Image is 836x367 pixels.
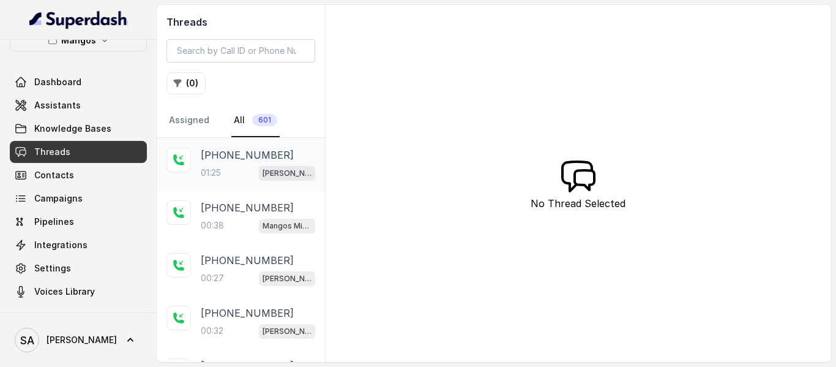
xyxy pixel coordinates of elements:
p: 01:25 [201,167,221,179]
p: [PHONE_NUMBER] [201,306,294,320]
span: Knowledge Bases [34,123,111,135]
img: light.svg [29,10,128,29]
a: Campaigns [10,187,147,210]
span: Campaigns [34,192,83,205]
button: (0) [166,72,206,94]
a: All601 [231,104,280,137]
a: Dashboard [10,71,147,93]
span: Assistants [34,99,81,112]
input: Search by Call ID or Phone Number [166,39,315,62]
text: SA [20,334,34,347]
h2: Threads [166,15,315,29]
p: 00:32 [201,325,223,337]
span: Dashboard [34,76,81,88]
span: Integrations [34,239,88,251]
a: Pipelines [10,211,147,233]
a: Knowledge Bases [10,118,147,140]
p: [PHONE_NUMBER] [201,253,294,268]
span: Voices Library [34,286,95,298]
span: Threads [34,146,70,158]
a: Contacts [10,164,147,186]
span: 601 [252,114,277,126]
a: Assistants [10,94,147,116]
a: Settings [10,257,147,279]
p: [PERSON_NAME] [263,167,312,180]
span: [PERSON_NAME] [47,334,117,346]
p: [PERSON_NAME] [263,325,312,338]
span: Pipelines [34,216,74,228]
p: 00:27 [201,272,224,284]
span: Contacts [34,169,74,181]
p: [PHONE_NUMBER] [201,148,294,162]
a: Voices Library [10,281,147,303]
p: No Thread Selected [531,196,625,211]
a: Assigned [166,104,212,137]
nav: Tabs [166,104,315,137]
p: [PHONE_NUMBER] [201,200,294,215]
a: [PERSON_NAME] [10,323,147,357]
span: Settings [34,262,71,274]
p: 00:38 [201,219,224,232]
p: Mangos Miami [263,220,312,232]
a: Threads [10,141,147,163]
p: [PERSON_NAME] [263,273,312,285]
a: Integrations [10,234,147,256]
p: Mangos [61,33,96,48]
button: Mangos [10,29,147,51]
